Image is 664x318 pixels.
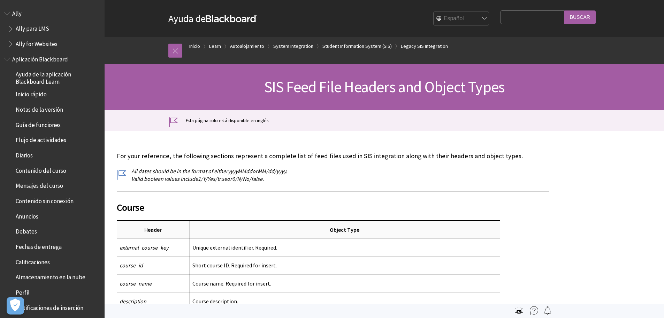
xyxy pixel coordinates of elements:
span: Guía de funciones [16,119,61,128]
span: Contenido del curso [16,165,66,174]
span: Ayuda de la aplicación Blackboard Learn [16,69,100,85]
a: System Integration [273,42,313,51]
nav: Book outline for Anthology Ally Help [4,8,100,50]
th: Object Type [189,221,500,239]
a: Legacy SIS Integration [401,42,448,51]
span: Notas de la versión [16,104,63,113]
a: Ayuda deBlackboard [168,12,257,25]
span: Inicio rápido [16,89,47,98]
td: Unique external identifier. Required. [189,238,500,256]
span: description [120,298,146,305]
h2: Course [117,191,549,215]
span: external_course_key [120,244,168,251]
img: More help [530,306,538,315]
span: yyyyMMdd [228,168,252,175]
span: Ally [12,8,22,17]
a: Student Information System (SIS) [322,42,392,51]
a: Learn [209,42,221,51]
span: MM/dd/yyyy [258,168,286,175]
span: Perfil [16,287,30,296]
p: All dates should be in the format of either or . Valid boolean values include or . [117,167,549,183]
span: Flujo de actividades [16,134,66,144]
input: Buscar [564,10,596,24]
a: Inicio [189,42,200,51]
td: Short course ID. Required for insert. [189,257,500,274]
td: Course name. Required for insert. [189,274,500,292]
span: Notificaciones de inserción [16,302,83,311]
p: For your reference, the following sections represent a complete list of feed files used in SIS in... [117,151,549,161]
th: Header [117,221,190,239]
strong: Blackboard [206,15,257,22]
button: Abrir preferencias [7,297,24,315]
span: Debates [16,226,37,235]
span: 0/N/No/false [232,175,262,182]
span: Ally para LMS [16,23,49,32]
span: Almacenamiento en la nube [16,272,85,281]
span: Diarios [16,149,33,159]
span: Anuncios [16,210,38,220]
p: Esta página solo está disponible en inglés. [168,117,601,124]
td: Course description. [189,293,500,310]
span: Mensajes del curso [16,180,63,190]
select: Site Language Selector [434,12,489,26]
span: Ally for Websites [16,38,58,47]
span: Fechas de entrega [16,241,62,250]
span: Contenido sin conexión [16,195,74,205]
a: Autoalojamiento [230,42,264,51]
span: course_name [120,280,152,287]
img: Follow this page [543,306,552,315]
img: Print [515,306,523,315]
span: Aplicación Blackboard [12,53,68,63]
span: course_id [120,262,143,269]
span: 1/Y/Yes/true [198,175,227,182]
span: SIS Feed File Headers and Object Types [264,77,505,96]
span: Calificaciones [16,256,50,266]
